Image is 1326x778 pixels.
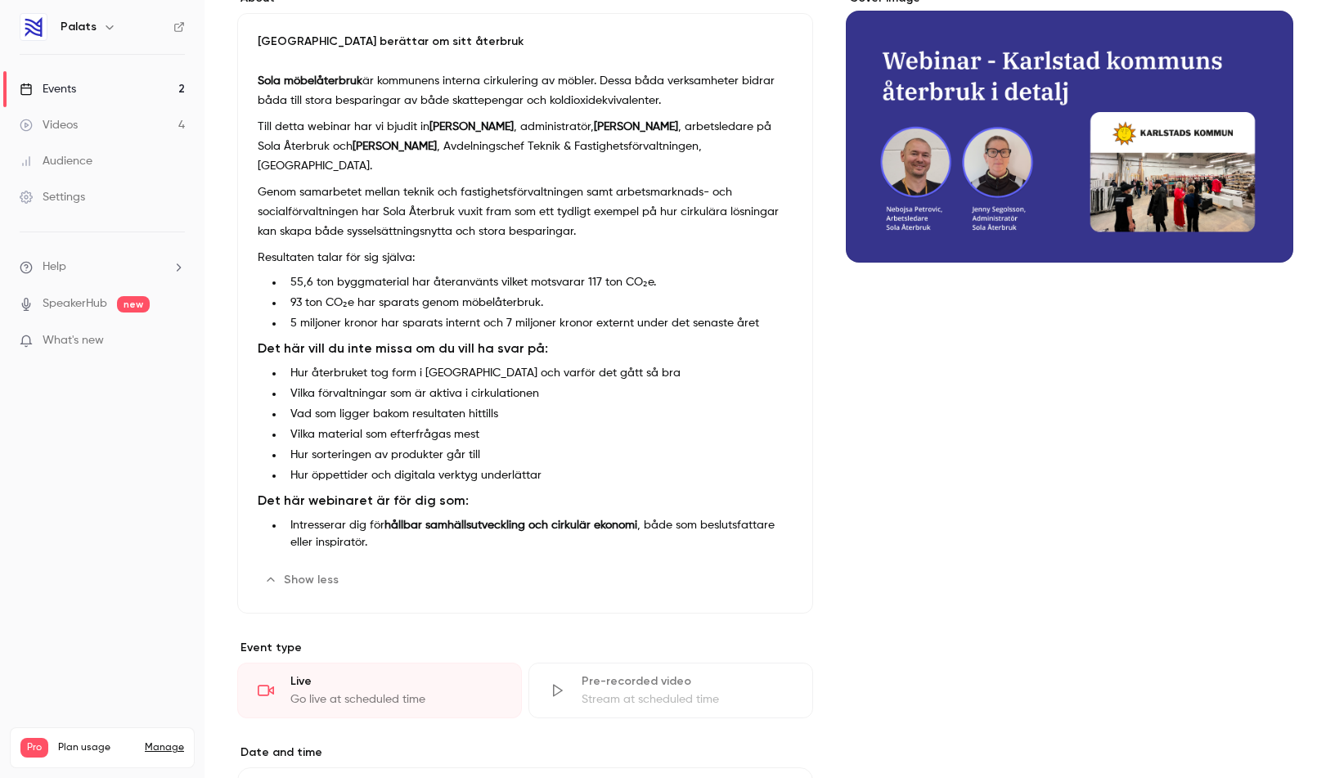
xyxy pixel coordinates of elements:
h6: Palats [61,19,97,35]
li: Hur sorteringen av produkter går till [284,447,793,464]
strong: [PERSON_NAME] [353,141,437,152]
strong: [PERSON_NAME] [594,121,678,133]
span: Plan usage [58,741,135,754]
span: Pro [20,738,48,758]
p: Genom samarbetet mellan teknik och fastighetsförvaltningen samt arbetsmarknads- och socialförvalt... [258,182,793,241]
div: Audience [20,153,92,169]
p: Resultaten talar för sig själva: [258,248,793,268]
div: Videos [20,117,78,133]
li: 93 ton CO₂e har sparats genom möbelåterbruk. [284,295,793,312]
span: Help [43,259,66,276]
button: Show less [258,567,348,593]
li: Vad som ligger bakom resultaten hittills [284,406,793,423]
h2: Det här webinaret är för dig som: [258,491,793,510]
div: Pre-recorded videoStream at scheduled time [528,663,813,718]
div: Go live at scheduled time [290,691,501,708]
div: Settings [20,189,85,205]
strong: [PERSON_NAME] [429,121,514,133]
iframe: Noticeable Trigger [165,334,185,349]
li: Vilka material som efterfrågas mest [284,426,793,443]
div: Stream at scheduled time [582,691,793,708]
div: Live [290,673,501,690]
div: Events [20,81,76,97]
li: help-dropdown-opener [20,259,185,276]
p: Event type [237,640,813,656]
p: Till detta webinar har vi bjudit in , administratör, , arbetsledare på Sola Återbruk och , Avdeln... [258,117,793,176]
img: Palats [20,14,47,40]
strong: hållbar samhällsutveckling och cirkulär ekonomi [384,519,637,531]
li: Hur återbruket tog form i [GEOGRAPHIC_DATA] och varför det gått så bra [284,365,793,382]
h3: Det här vill du inte missa om du vill ha svar på: [258,339,793,358]
li: Vilka förvaltningar som är aktiva i cirkulationen [284,385,793,402]
a: Manage [145,741,184,754]
li: 5 miljoner kronor har sparats internt och 7 miljoner kronor externt under det senaste året [284,315,793,332]
div: LiveGo live at scheduled time [237,663,522,718]
p: [GEOGRAPHIC_DATA] berättar om sitt återbruk [258,34,793,50]
li: 55,6 ton byggmaterial har återanvänts vilket motsvarar 117 ton CO₂e. [284,274,793,291]
span: What's new [43,332,104,349]
label: Date and time [237,744,813,761]
li: Intresserar dig för , både som beslutsfattare eller inspiratör. [284,517,793,551]
div: Pre-recorded video [582,673,793,690]
strong: Sola möbelåterbruk [258,75,362,87]
li: Hur öppettider och digitala verktyg underlättar [284,467,793,484]
a: SpeakerHub [43,295,107,313]
span: new [117,296,150,313]
p: är kommunens interna cirkulering av möbler. Dessa båda verksamheter bidrar båda till stora bespar... [258,71,793,110]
